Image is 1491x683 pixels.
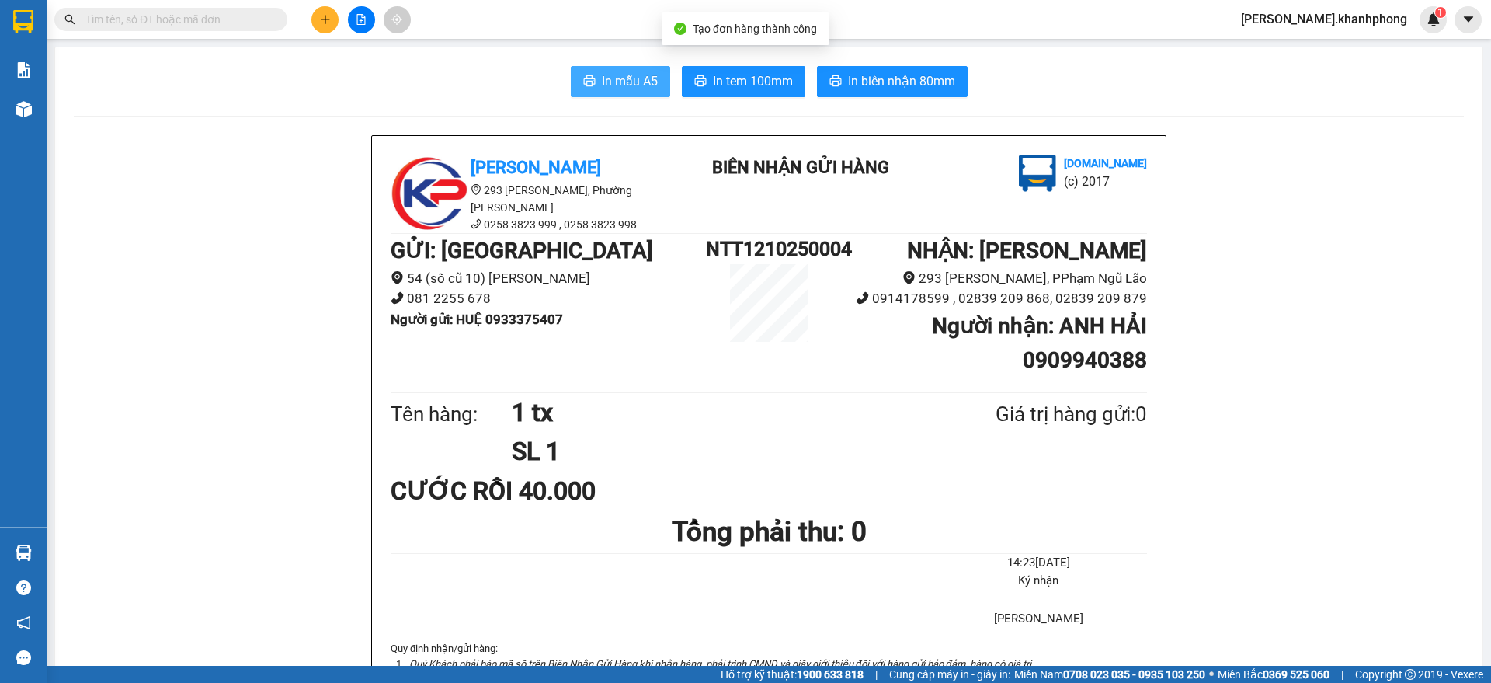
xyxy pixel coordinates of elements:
[832,288,1147,309] li: 0914178599 , 02839 209 868, 02839 209 879
[512,393,920,432] h1: 1 tx
[384,6,411,33] button: aim
[694,75,707,89] span: printer
[391,511,1147,553] h1: Tổng phải thu: 0
[1341,666,1343,683] span: |
[907,238,1147,263] b: NHẬN : [PERSON_NAME]
[1218,666,1329,683] span: Miền Bắc
[13,10,33,33] img: logo-vxr
[409,658,1034,670] i: Quý Khách phải báo mã số trên Biên Nhận Gửi Hàng khi nhận hàng, phải trình CMND và giấy giới thiệ...
[471,218,481,229] span: phone
[471,158,601,177] b: [PERSON_NAME]
[16,62,32,78] img: solution-icon
[16,615,31,630] span: notification
[1064,172,1147,191] li: (c) 2017
[1455,6,1482,33] button: caret-down
[930,610,1147,629] li: [PERSON_NAME]
[1019,155,1056,192] img: logo.jpg
[712,158,889,177] b: BIÊN NHẬN GỬI HÀNG
[391,268,706,289] li: 54 (số cũ 10) [PERSON_NAME]
[1063,668,1205,681] strong: 0708 023 035 - 0935 103 250
[674,23,686,35] span: check-circle
[471,184,481,195] span: environment
[16,650,31,665] span: message
[391,399,512,430] div: Tên hàng:
[1229,9,1420,29] span: [PERSON_NAME].khanhphong
[1064,157,1147,169] b: [DOMAIN_NAME]
[348,6,375,33] button: file-add
[693,23,817,35] span: Tạo đơn hàng thành công
[391,312,563,327] b: Người gửi : HUỆ 0933375407
[571,66,670,97] button: printerIn mẫu A5
[902,271,916,284] span: environment
[832,268,1147,289] li: 293 [PERSON_NAME], PPhạm Ngũ Lão
[817,66,968,97] button: printerIn biên nhận 80mm
[713,71,793,91] span: In tem 100mm
[1461,12,1475,26] span: caret-down
[856,291,869,305] span: phone
[85,11,269,28] input: Tìm tên, số ĐT hoặc mã đơn
[932,313,1147,373] b: Người nhận : ANH HẢI 0909940388
[391,216,670,233] li: 0258 3823 999 , 0258 3823 998
[391,238,653,263] b: GỬI : [GEOGRAPHIC_DATA]
[920,399,1147,430] div: Giá trị hàng gửi: 0
[602,71,658,91] span: In mẫu A5
[391,271,404,284] span: environment
[391,155,468,232] img: logo.jpg
[583,75,596,89] span: printer
[356,14,367,25] span: file-add
[320,14,331,25] span: plus
[889,666,1010,683] span: Cung cấp máy in - giấy in:
[16,545,32,561] img: warehouse-icon
[1435,7,1446,18] sup: 1
[930,554,1147,573] li: 14:23[DATE]
[512,432,920,471] h1: SL 1
[64,14,75,25] span: search
[1263,668,1329,681] strong: 0369 525 060
[391,288,706,309] li: 081 2255 678
[1014,666,1205,683] span: Miền Nam
[311,6,339,33] button: plus
[1405,669,1416,680] span: copyright
[391,182,670,216] li: 293 [PERSON_NAME], Phường [PERSON_NAME]
[16,580,31,595] span: question-circle
[721,666,864,683] span: Hỗ trợ kỹ thuật:
[16,101,32,117] img: warehouse-icon
[391,14,402,25] span: aim
[706,234,832,264] h1: NTT1210250004
[1427,12,1441,26] img: icon-new-feature
[829,75,842,89] span: printer
[848,71,955,91] span: In biên nhận 80mm
[797,668,864,681] strong: 1900 633 818
[391,472,640,511] div: CƯỚC RỒI 40.000
[391,291,404,305] span: phone
[1209,671,1214,678] span: ⚪️
[875,666,878,683] span: |
[682,66,805,97] button: printerIn tem 100mm
[930,572,1147,591] li: Ký nhận
[1437,7,1443,18] span: 1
